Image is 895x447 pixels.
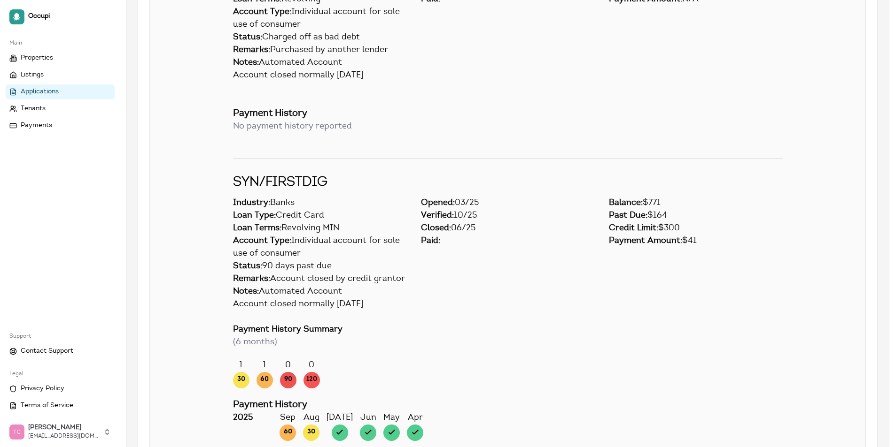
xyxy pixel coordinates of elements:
[233,262,262,271] span: Status:
[609,222,783,235] div: $300
[6,118,115,133] a: Payments
[21,70,44,80] span: Listings
[233,275,270,283] span: Remarks:
[233,237,291,245] span: Account Type:
[6,366,115,381] div: Legal
[233,46,270,54] span: Remarks:
[6,329,115,344] div: Support
[6,36,115,51] div: Main
[6,381,115,396] a: Privacy Policy
[233,414,253,422] strong: 2025
[421,210,595,222] div: 10/25
[609,197,783,210] div: $771
[233,44,783,57] div: Purchased by another lender
[303,424,319,441] span: 30
[233,222,407,235] div: Revolving MIN
[360,412,376,424] div: Jun
[21,384,64,394] span: Privacy Policy
[6,84,115,99] a: Applications
[21,121,52,130] span: Payments
[233,199,270,207] span: Industry:
[28,432,100,440] span: [EMAIL_ADDRESS][DOMAIN_NAME]
[280,359,296,372] div: 0
[304,372,320,388] span: 120
[28,13,111,21] span: Occupi
[233,33,262,42] span: Status:
[233,121,783,133] p: No payment history reported
[233,273,783,286] div: Account closed by credit grantor
[233,57,783,95] div: Automated Account Account closed normally [DATE]
[609,210,783,222] div: $164
[21,104,46,114] span: Tenants
[9,424,24,439] img: Trudy Childers
[21,53,53,63] span: Properties
[233,326,342,334] span: Payment History Summary
[233,6,407,31] div: Individual account for sole use of consumer
[233,372,249,388] span: 30
[233,286,783,324] div: Automated Account Account closed normally [DATE]
[233,288,259,296] span: Notes:
[407,412,423,424] div: Apr
[233,109,307,118] span: Payment History
[609,237,682,245] span: Payment Amount:
[6,344,115,359] a: Contact Support
[6,6,115,28] a: Occupi
[233,260,783,273] div: 90 days past due
[280,372,296,388] span: 90
[609,235,783,248] div: $41
[421,237,440,245] span: Paid:
[280,412,296,424] div: Sep
[327,412,353,424] div: [DATE]
[233,210,407,222] div: Credit Card
[609,199,643,207] span: Balance:
[421,199,455,207] span: Opened:
[421,224,451,233] span: Closed:
[6,51,115,66] a: Properties
[233,359,249,372] div: 1
[609,212,647,220] span: Past Due:
[421,212,454,220] span: Verified:
[6,101,115,116] a: Tenants
[609,224,658,233] span: Credit Limit:
[257,372,273,388] span: 60
[421,197,595,210] div: 03/25
[233,400,307,409] span: Payment History
[304,359,320,372] div: 0
[303,412,319,424] div: Aug
[6,398,115,413] a: Terms of Service
[280,424,296,441] span: 60
[6,421,115,443] button: Trudy Childers[PERSON_NAME][EMAIL_ADDRESS][DOMAIN_NAME]
[233,173,783,192] h2: SYN/FIRSTDIG
[233,224,281,233] span: Loan Terms:
[28,424,100,432] span: [PERSON_NAME]
[21,87,59,97] span: Applications
[233,235,407,260] div: Individual account for sole use of consumer
[421,222,595,235] div: 06/25
[233,8,291,16] span: Account Type:
[233,31,783,44] div: Charged off as bad debt
[383,412,400,424] div: May
[21,347,73,356] span: Contact Support
[233,336,783,349] p: (6 months)
[257,359,273,372] div: 1
[6,68,115,83] a: Listings
[21,401,73,410] span: Terms of Service
[233,197,407,210] div: Banks
[233,212,276,220] span: Loan Type:
[233,59,259,67] span: Notes:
